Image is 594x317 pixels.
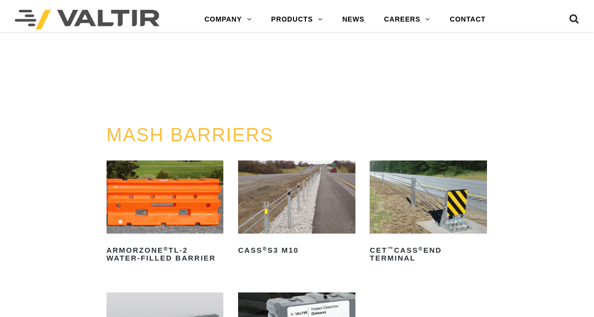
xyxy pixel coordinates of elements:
a: COMPANY [194,10,261,29]
h2: CET CASS End Terminal [370,242,487,266]
a: PRODUCTS [261,10,332,29]
h2: ArmorZone TL-2 Water-Filled Barrier [107,242,224,266]
a: CONTACT [440,10,495,29]
a: NEWS [332,10,374,29]
a: MASH BARRIERS [107,125,274,145]
sup: ® [263,246,268,252]
a: CAREERS [374,10,440,29]
a: CASS®S3 M10 [238,160,355,258]
sup: ® [418,246,423,252]
sup: ™ [387,246,394,252]
img: Valtir [15,10,160,29]
a: ArmorZone®TL-2 Water-Filled Barrier [107,160,224,266]
a: CET™CASS®End Terminal [370,160,487,266]
h2: CASS S3 M10 [238,242,355,258]
sup: ® [163,246,168,252]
